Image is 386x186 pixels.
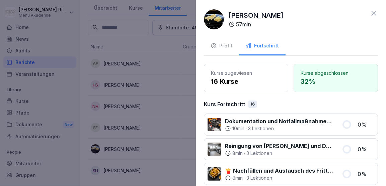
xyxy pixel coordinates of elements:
[232,175,243,181] p: 8 min
[225,167,334,175] p: 🍟 Nachfüllen und Austausch des Frittieröl/-fettes
[204,37,239,55] button: Profil
[301,76,371,86] p: 32 %
[248,101,257,108] div: 16
[225,125,334,132] div: ·
[236,20,251,28] p: 57 min
[225,117,334,125] p: Dokumentation und Notfallmaßnahmen bei Fritteusen
[239,37,286,55] button: Fortschritt
[358,170,374,178] p: 0 %
[245,42,279,50] div: Fortschritt
[358,145,374,153] p: 0 %
[246,150,272,157] p: 3 Lektionen
[225,175,334,181] div: ·
[232,150,243,157] p: 8 min
[232,125,244,132] p: 10 min
[211,69,281,76] p: Kurse zugewiesen
[225,142,334,150] p: Reinigung von [PERSON_NAME] und Dunstabzugshauben
[229,10,284,20] p: [PERSON_NAME]
[246,175,272,181] p: 3 Lektionen
[204,100,245,108] p: Kurs Fortschritt
[248,125,274,132] p: 3 Lektionen
[211,76,281,86] p: 16 Kurse
[225,150,334,157] div: ·
[211,42,232,50] div: Profil
[301,69,371,76] p: Kurse abgeschlossen
[204,9,224,29] img: wwvw6p51j0hspjxtk4xras49.png
[358,121,374,129] p: 0 %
